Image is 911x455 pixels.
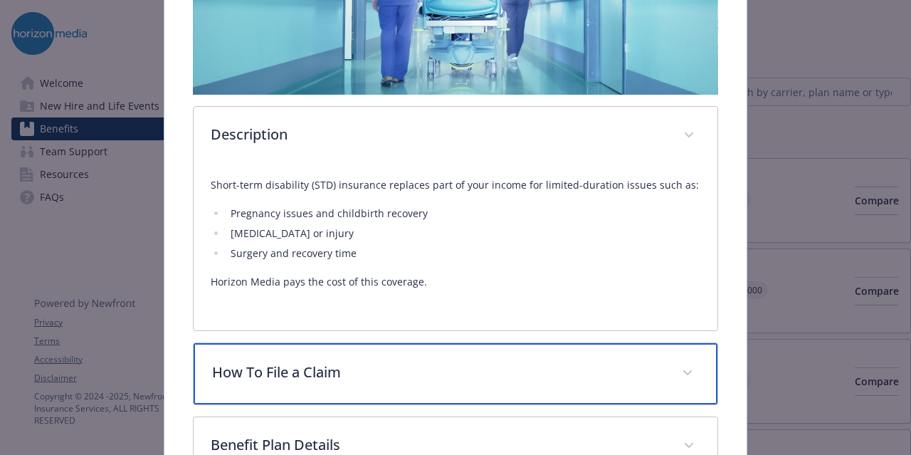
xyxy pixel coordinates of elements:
div: Description [194,165,717,330]
li: Surgery and recovery time [226,245,700,262]
li: [MEDICAL_DATA] or injury [226,225,700,242]
div: Description [194,107,717,165]
p: How To File a Claim [212,362,664,383]
p: Short-term disability (STD) insurance replaces part of your income for limited-duration issues su... [211,177,700,194]
div: How To File a Claim [194,343,717,404]
p: Description [211,124,665,145]
p: Horizon Media pays the cost of this coverage. [211,273,700,291]
li: Pregnancy issues and childbirth recovery [226,205,700,222]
